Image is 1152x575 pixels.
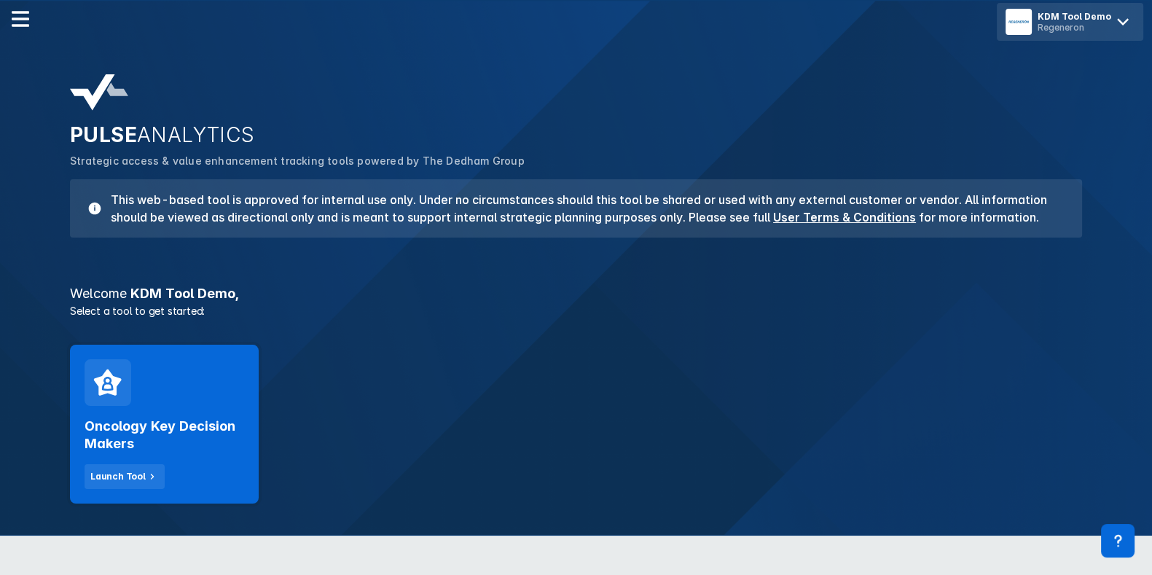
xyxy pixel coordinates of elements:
[85,464,165,489] button: Launch Tool
[70,122,1082,147] h2: PULSE
[70,153,1082,169] p: Strategic access & value enhancement tracking tools powered by The Dedham Group
[70,345,259,504] a: Oncology Key Decision MakersLaunch Tool
[102,191,1065,226] h3: This web-based tool is approved for internal use only. Under no circumstances should this tool be...
[1101,524,1135,558] div: Contact Support
[85,418,244,453] h2: Oncology Key Decision Makers
[12,10,29,28] img: menu--horizontal.svg
[1038,22,1111,33] div: Regeneron
[773,210,916,224] a: User Terms & Conditions
[61,287,1091,300] h3: KDM Tool Demo ,
[70,74,128,111] img: pulse-analytics-logo
[137,122,255,147] span: ANALYTICS
[61,303,1091,318] p: Select a tool to get started:
[1008,12,1029,32] img: menu button
[1038,11,1111,22] div: KDM Tool Demo
[90,470,146,483] div: Launch Tool
[70,286,127,301] span: Welcome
